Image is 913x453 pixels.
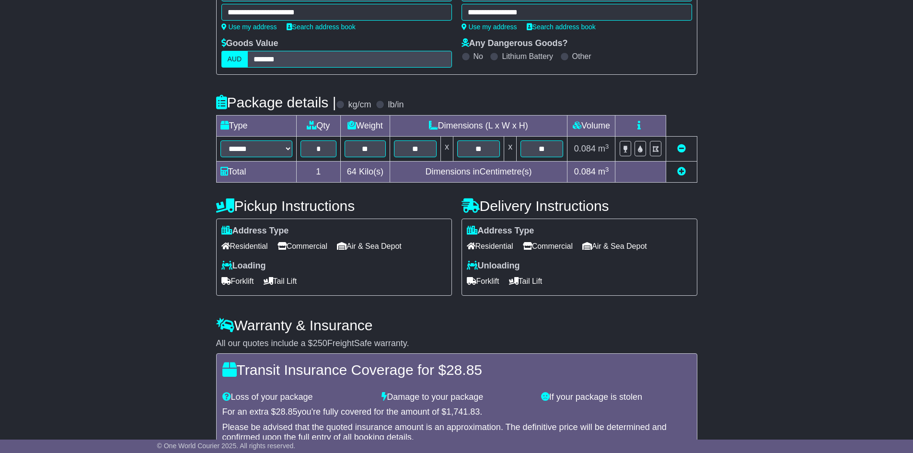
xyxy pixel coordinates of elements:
a: Search address book [287,23,356,31]
span: 28.85 [276,407,298,417]
td: Dimensions in Centimetre(s) [390,162,567,183]
td: 1 [296,162,341,183]
h4: Package details | [216,94,336,110]
h4: Delivery Instructions [462,198,697,214]
span: Residential [221,239,268,254]
td: Qty [296,116,341,137]
span: 0.084 [574,144,596,153]
a: Use my address [221,23,277,31]
div: All our quotes include a $ FreightSafe warranty. [216,338,697,349]
span: Tail Lift [509,274,543,289]
label: AUD [221,51,248,68]
span: Forklift [467,274,499,289]
td: Kilo(s) [341,162,390,183]
h4: Warranty & Insurance [216,317,697,333]
span: Residential [467,239,513,254]
td: Dimensions (L x W x H) [390,116,567,137]
a: Use my address [462,23,517,31]
td: x [504,137,517,162]
label: Address Type [467,226,534,236]
label: Loading [221,261,266,271]
h4: Pickup Instructions [216,198,452,214]
td: Total [216,162,296,183]
div: Please be advised that the quoted insurance amount is an approximation. The definitive price will... [222,422,691,443]
span: m [598,167,609,176]
a: Remove this item [677,144,686,153]
span: 28.85 [446,362,482,378]
label: Address Type [221,226,289,236]
span: 250 [313,338,327,348]
sup: 3 [605,143,609,150]
a: Add new item [677,167,686,176]
label: lb/in [388,100,404,110]
label: Unloading [467,261,520,271]
label: Goods Value [221,38,278,49]
sup: 3 [605,166,609,173]
div: Loss of your package [218,392,377,403]
span: 0.084 [574,167,596,176]
span: Air & Sea Depot [337,239,402,254]
div: Damage to your package [377,392,536,403]
label: kg/cm [348,100,371,110]
div: If your package is stolen [536,392,696,403]
span: Commercial [277,239,327,254]
td: Type [216,116,296,137]
td: x [440,137,453,162]
span: m [598,144,609,153]
h4: Transit Insurance Coverage for $ [222,362,691,378]
td: Weight [341,116,390,137]
span: Forklift [221,274,254,289]
span: Commercial [523,239,573,254]
label: Other [572,52,591,61]
label: Any Dangerous Goods? [462,38,568,49]
span: Air & Sea Depot [582,239,647,254]
a: Search address book [527,23,596,31]
label: No [474,52,483,61]
span: Tail Lift [264,274,297,289]
span: © One World Courier 2025. All rights reserved. [157,442,296,450]
span: 64 [347,167,357,176]
label: Lithium Battery [502,52,553,61]
span: 1,741.83 [446,407,480,417]
td: Volume [567,116,615,137]
div: For an extra $ you're fully covered for the amount of $ . [222,407,691,418]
